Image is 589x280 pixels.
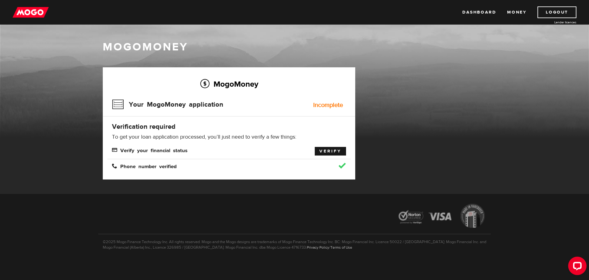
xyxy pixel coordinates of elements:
[112,122,346,131] h4: Verification required
[330,245,352,250] a: Terms of Use
[103,41,486,53] h1: MogoMoney
[507,6,526,18] a: Money
[112,163,177,168] span: Phone number verified
[315,147,346,156] a: Verify
[13,6,49,18] img: mogo_logo-11ee424be714fa7cbb0f0f49df9e16ec.png
[307,245,329,250] a: Privacy Policy
[563,254,589,280] iframe: LiveChat chat widget
[537,6,576,18] a: Logout
[112,77,346,90] h2: MogoMoney
[112,97,223,112] h3: Your MogoMoney application
[393,199,491,234] img: legal-icons-92a2ffecb4d32d839781d1b4e4802d7b.png
[313,102,343,108] div: Incomplete
[462,6,496,18] a: Dashboard
[530,20,576,25] a: Lender licences
[112,133,346,141] p: To get your loan application processed, you’ll just need to verify a few things:
[112,147,187,152] span: Verify your financial status
[98,234,491,250] p: ©2025 Mogo Finance Technology Inc. All rights reserved. Mogo and the Mogo designs are trademarks ...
